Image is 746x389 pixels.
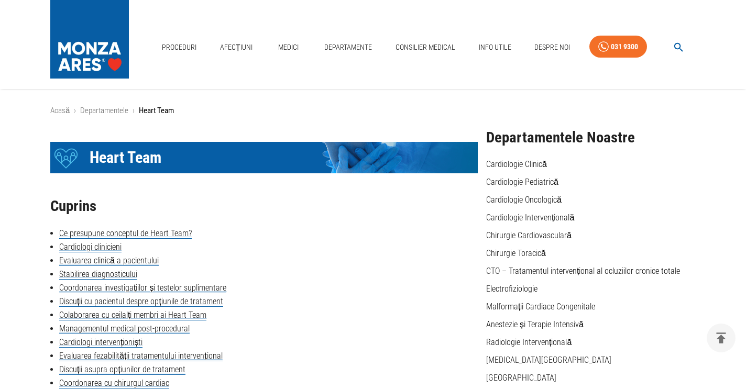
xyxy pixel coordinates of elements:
[59,351,223,361] a: Evaluarea fezabilității tratamentului intervențional
[59,378,169,388] a: Coordonarea cu chirurgul cardiac
[486,159,547,169] a: Cardiologie Clinică
[59,364,185,375] a: Discuții asupra opțiunilor de tratament
[59,255,159,266] a: Evaluarea clinică a pacientului
[486,373,556,383] a: [GEOGRAPHIC_DATA]
[475,37,515,58] a: Info Utile
[59,310,206,320] a: Colaborarea cu ceilalți membri ai Heart Team
[486,266,680,276] a: CTO – Tratamentul intervențional al ocluziilor cronice totale
[59,269,137,280] a: Stabilirea diagnosticului
[80,106,128,115] a: Departamentele
[486,355,611,365] a: [MEDICAL_DATA][GEOGRAPHIC_DATA]
[486,195,562,205] a: Cardiologie Oncologică
[271,37,305,58] a: Medici
[486,213,574,223] a: Cardiologie Intervențională
[611,40,638,53] div: 031 9300
[50,198,478,215] h2: Cuprins
[486,302,595,312] a: Malformații Cardiace Congenitale
[320,37,376,58] a: Departamente
[486,284,537,294] a: Electrofiziologie
[59,337,142,348] a: Cardiologi intervenționiști
[589,36,647,58] a: 031 9300
[707,324,736,352] button: delete
[486,129,696,146] h2: Departamentele Noastre
[530,37,574,58] a: Despre Noi
[59,228,192,239] a: Ce presupune conceptul de Heart Team?
[59,324,190,334] a: Managementul medical post-procedural
[486,248,546,258] a: Chirurgie Toracică
[139,105,174,117] p: Heart Team
[74,105,76,117] li: ›
[158,37,201,58] a: Proceduri
[59,296,223,307] a: Discuții cu pacientul despre opțiunile de tratament
[486,177,558,187] a: Cardiologie Pediatrică
[90,148,161,168] span: Heart Team
[391,37,459,58] a: Consilier Medical
[50,106,70,115] a: Acasă
[59,283,226,293] a: Coordonarea investigațiilor și testelor suplimentare
[486,319,584,329] a: Anestezie și Terapie Intensivă
[486,230,572,240] a: Chirurgie Cardiovasculară
[59,242,122,252] a: Cardiologi clinicieni
[216,37,257,58] a: Afecțiuni
[50,105,696,117] nav: breadcrumb
[133,105,135,117] li: ›
[50,142,82,173] div: Icon
[486,337,572,347] a: Radiologie Intervențională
